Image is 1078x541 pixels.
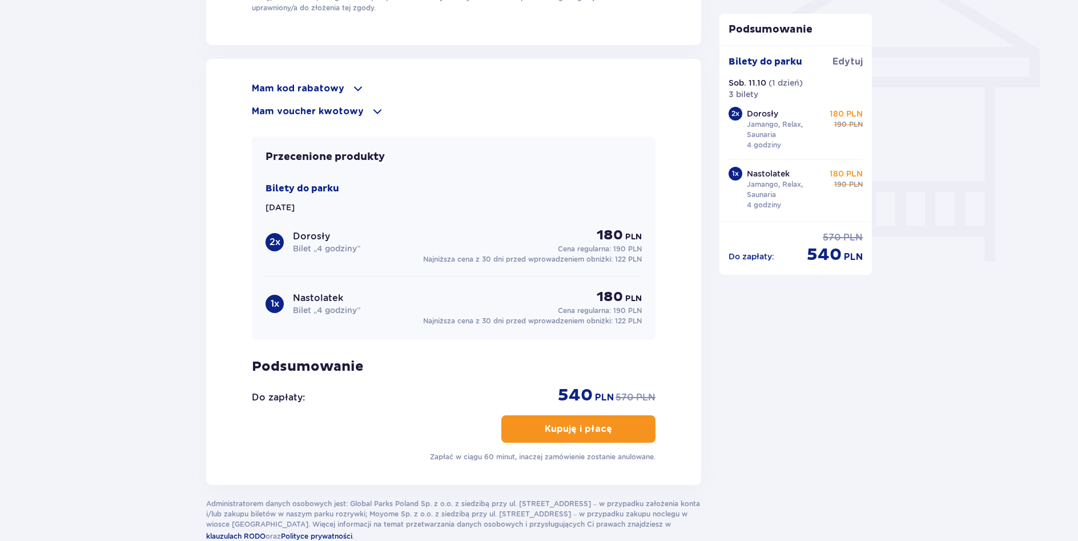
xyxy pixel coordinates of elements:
[615,316,642,325] span: 122 PLN
[613,306,642,315] span: 190 PLN
[293,292,343,304] p: Nastolatek
[558,244,642,254] p: Cena regularna:
[597,227,623,244] span: 180
[595,391,614,404] span: PLN
[747,179,826,200] p: Jamango, Relax, Saunaria
[597,288,623,306] span: 180
[613,245,642,253] span: 190 PLN
[252,391,305,404] p: Do zapłaty :
[293,230,330,243] p: Dorosły
[266,295,284,313] div: 1 x
[625,293,642,304] span: PLN
[729,77,766,89] p: Sob. 11.10
[729,55,802,68] p: Bilety do parku
[266,233,284,251] div: 2 x
[729,167,742,181] div: 1 x
[615,255,642,263] span: 122 PLN
[423,316,642,326] p: Najniższa cena z 30 dni przed wprowadzeniem obniżki:
[849,179,863,190] span: PLN
[266,182,339,195] p: Bilety do parku
[719,23,872,37] p: Podsumowanie
[252,105,364,118] p: Mam voucher kwotowy
[636,391,655,404] span: PLN
[747,119,826,140] p: Jamango, Relax, Saunaria
[747,168,790,179] p: Nastolatek
[252,82,344,95] p: Mam kod rabatowy
[501,415,655,443] button: Kupuję i płacę
[206,532,266,540] span: klauzulach RODO
[830,168,863,179] p: 180 PLN
[832,55,863,68] span: Edytuj
[281,532,352,540] span: Polityce prywatności
[430,452,655,462] p: Zapłać w ciągu 60 minut, inaczej zamówienie zostanie anulowane.
[293,243,360,254] p: Bilet „4 godziny”
[729,89,758,100] p: 3 bilety
[834,119,847,130] span: 190
[252,358,655,375] p: Podsumowanie
[807,244,842,266] span: 540
[747,108,778,119] p: Dorosły
[830,108,863,119] p: 180 PLN
[266,202,295,213] p: [DATE]
[849,119,863,130] span: PLN
[545,423,612,435] p: Kupuję i płacę
[834,179,847,190] span: 190
[844,251,863,263] span: PLN
[266,150,385,164] p: Przecenione produkty
[843,231,863,244] span: PLN
[747,140,781,150] p: 4 godziny
[558,384,593,406] span: 540
[616,391,634,404] span: 570
[625,231,642,243] span: PLN
[769,77,803,89] p: ( 1 dzień )
[729,107,742,121] div: 2 x
[747,200,781,210] p: 4 godziny
[823,231,841,244] span: 570
[558,306,642,316] p: Cena regularna:
[729,251,774,262] p: Do zapłaty :
[293,304,360,316] p: Bilet „4 godziny”
[423,254,642,265] p: Najniższa cena z 30 dni przed wprowadzeniem obniżki:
